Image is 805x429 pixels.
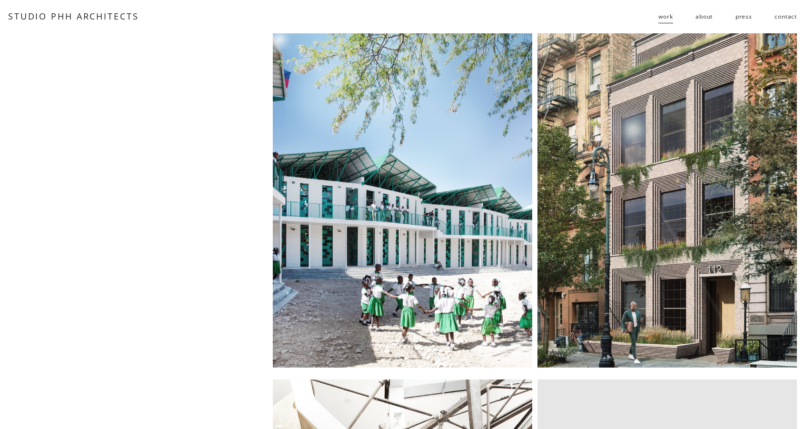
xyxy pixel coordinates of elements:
[696,9,713,24] a: about
[658,9,673,24] a: folder dropdown
[8,10,139,22] a: STUDIO PHH ARCHITECTS
[658,10,673,24] span: work
[735,9,752,24] a: press
[775,9,797,24] a: contact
